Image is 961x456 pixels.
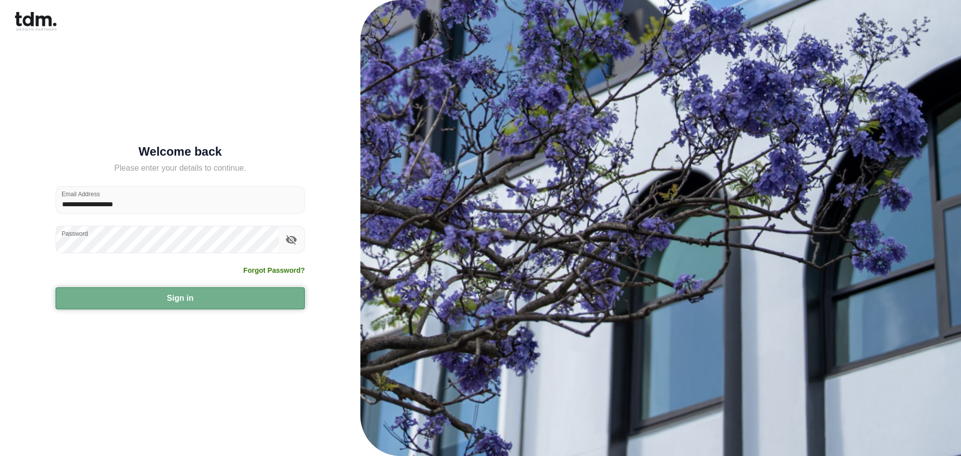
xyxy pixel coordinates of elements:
[56,147,305,157] h5: Welcome back
[62,190,100,198] label: Email Address
[62,229,88,238] label: Password
[283,231,300,248] button: toggle password visibility
[56,287,305,309] button: Sign in
[243,265,305,275] a: Forgot Password?
[56,162,305,174] h5: Please enter your details to continue.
